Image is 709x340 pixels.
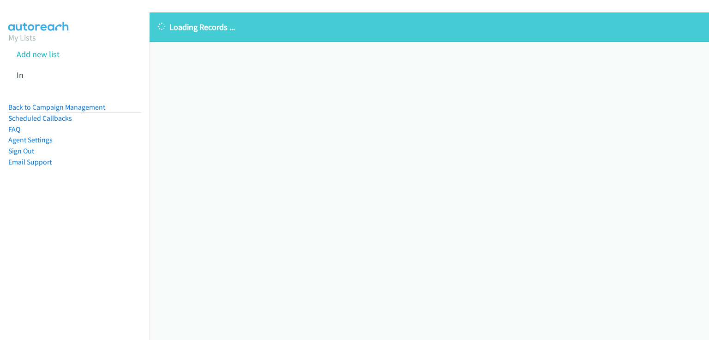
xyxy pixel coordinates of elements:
a: Back to Campaign Management [8,103,105,111]
a: Agent Settings [8,135,53,144]
a: In [17,70,24,80]
p: Loading Records ... [158,21,701,33]
a: Email Support [8,158,52,166]
a: FAQ [8,125,20,134]
a: Scheduled Callbacks [8,114,72,123]
a: Add new list [17,49,60,59]
a: Sign Out [8,147,34,155]
a: My Lists [8,32,36,43]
